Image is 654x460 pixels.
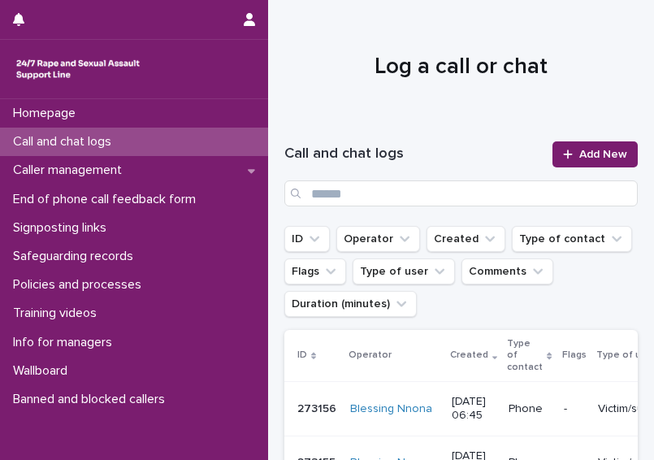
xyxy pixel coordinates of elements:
[6,249,146,264] p: Safeguarding records
[564,402,585,416] p: -
[6,363,80,379] p: Wallboard
[6,134,124,150] p: Call and chat logs
[450,346,488,364] p: Created
[297,346,307,364] p: ID
[349,346,392,364] p: Operator
[6,106,89,121] p: Homepage
[284,258,346,284] button: Flags
[353,258,455,284] button: Type of user
[284,226,330,252] button: ID
[6,392,178,407] p: Banned and blocked callers
[6,335,125,350] p: Info for managers
[6,277,154,293] p: Policies and processes
[452,395,496,423] p: [DATE] 06:45
[512,226,632,252] button: Type of contact
[461,258,553,284] button: Comments
[336,226,420,252] button: Operator
[284,52,638,82] h1: Log a call or chat
[284,291,417,317] button: Duration (minutes)
[350,402,432,416] a: Blessing Nnona
[6,192,209,207] p: End of phone call feedback form
[509,402,550,416] p: Phone
[552,141,638,167] a: Add New
[427,226,505,252] button: Created
[284,180,638,206] input: Search
[6,306,110,321] p: Training videos
[284,145,543,164] h1: Call and chat logs
[507,335,543,376] p: Type of contact
[6,163,135,178] p: Caller management
[579,149,627,160] span: Add New
[6,220,119,236] p: Signposting links
[562,346,587,364] p: Flags
[13,53,143,85] img: rhQMoQhaT3yELyF149Cw
[297,399,340,416] p: 273156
